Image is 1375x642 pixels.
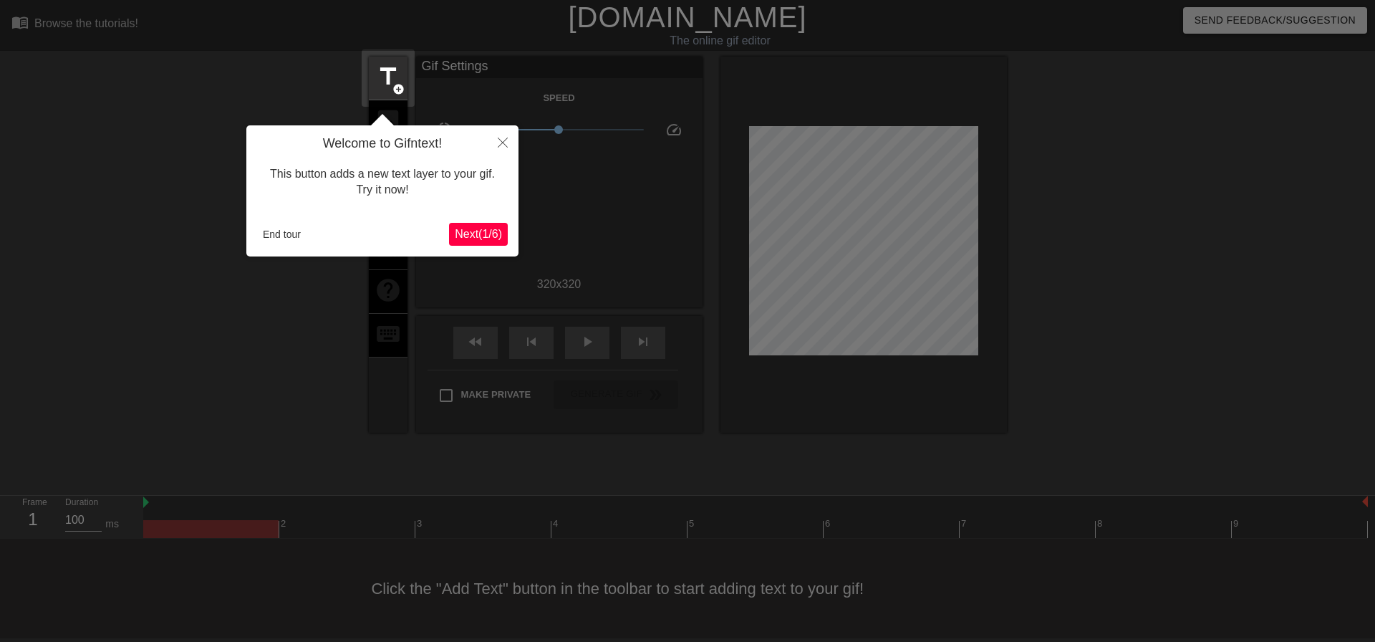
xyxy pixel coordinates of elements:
button: Close [487,125,518,158]
button: End tour [257,224,307,245]
div: This button adds a new text layer to your gif. Try it now! [257,152,508,213]
h4: Welcome to Gifntext! [257,136,508,152]
span: Next ( 1 / 6 ) [455,228,502,240]
button: Next [449,223,508,246]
